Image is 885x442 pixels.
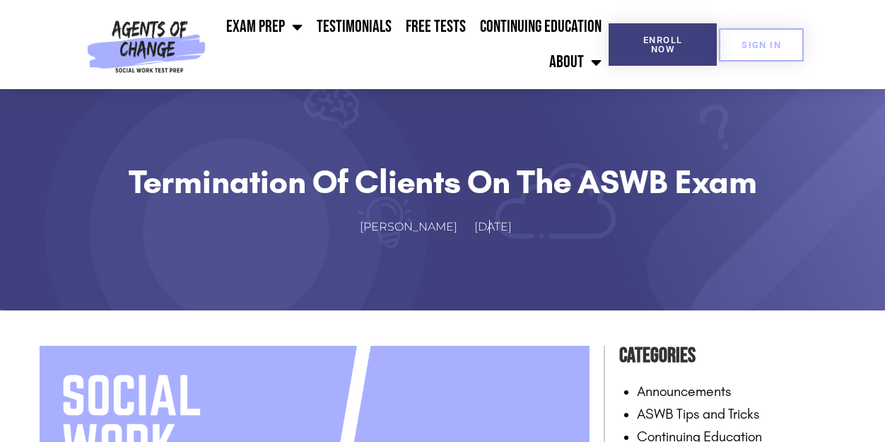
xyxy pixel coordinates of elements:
[310,9,399,45] a: Testimonials
[360,217,471,238] a: [PERSON_NAME]
[473,9,609,45] a: Continuing Education
[360,217,457,238] span: [PERSON_NAME]
[719,28,804,62] a: SIGN IN
[619,339,845,373] h4: Categories
[75,162,810,202] h1: Termination of Clients on the ASWB Exam
[211,9,609,80] nav: Menu
[609,23,717,66] a: Enroll Now
[542,45,609,80] a: About
[399,9,473,45] a: Free Tests
[637,405,760,422] a: ASWB Tips and Tricks
[219,9,310,45] a: Exam Prep
[474,217,526,238] a: [DATE]
[631,35,694,54] span: Enroll Now
[742,40,781,50] span: SIGN IN
[637,383,732,400] a: Announcements
[474,220,512,233] time: [DATE]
